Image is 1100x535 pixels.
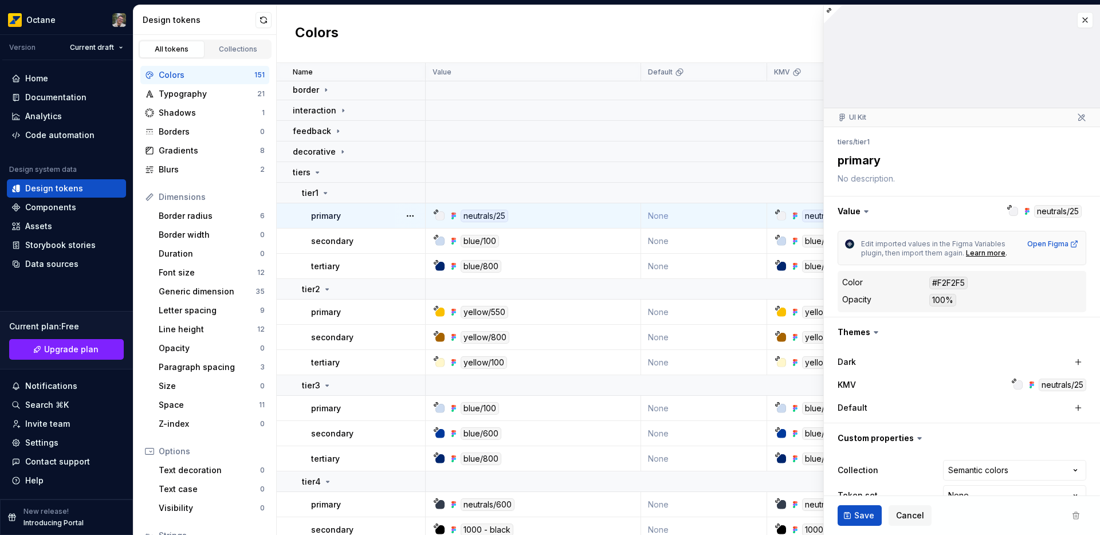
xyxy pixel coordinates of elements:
div: Assets [25,221,52,232]
a: Gradients8 [140,141,269,160]
div: yellow/100 [461,356,507,369]
a: Line height12 [154,320,269,339]
button: Notifications [7,377,126,395]
label: Collection [838,465,878,476]
a: Learn more [966,249,1005,258]
div: Components [25,202,76,213]
div: Collections [210,45,267,54]
div: 0 [260,127,265,136]
div: Line height [159,324,257,335]
div: 12 [257,268,265,277]
a: Border width0 [154,226,269,244]
div: Design tokens [143,14,256,26]
td: None [641,229,767,254]
a: Visibility0 [154,499,269,517]
div: Border radius [159,210,260,222]
p: interaction [293,105,336,116]
div: 0 [260,466,265,475]
div: Blurs [159,164,260,175]
p: tier3 [302,380,320,391]
label: KMV [838,379,856,391]
p: Default [648,68,673,77]
p: decorative [293,146,336,158]
a: Components [7,198,126,217]
span: Edit imported values in the Figma Variables plugin, then import them again. [861,239,1007,257]
a: Open Figma [1027,239,1079,249]
textarea: primary [835,150,1084,171]
a: Space11 [154,396,269,414]
div: neutrals/25 [1039,379,1086,391]
div: Color [842,277,863,288]
a: Data sources [7,255,126,273]
a: Design tokens [7,179,126,198]
div: Text decoration [159,465,260,476]
td: None [641,492,767,517]
a: Duration0 [154,245,269,263]
div: 21 [257,89,265,99]
div: yellow/550 [802,306,850,318]
div: Documentation [25,92,87,103]
a: Blurs2 [140,160,269,179]
a: Storybook stories [7,236,126,254]
td: None [641,446,767,471]
div: Typography [159,88,257,100]
a: Generic dimension35 [154,282,269,301]
div: Octane [26,14,56,26]
a: Borders0 [140,123,269,141]
p: tier2 [302,284,320,295]
p: tertiary [311,357,340,368]
div: blue/800 [802,453,843,465]
a: Code automation [7,126,126,144]
div: Space [159,399,259,411]
p: Value [433,68,451,77]
div: Design system data [9,165,77,174]
div: blue/100 [802,235,840,247]
div: blue/100 [802,402,840,415]
div: Invite team [25,418,70,430]
h2: Colors [295,23,339,44]
p: Introducing Portal [23,518,84,528]
button: Contact support [7,453,126,471]
div: 0 [260,485,265,494]
div: UI Kit [838,113,866,122]
div: 35 [256,287,265,296]
td: None [641,300,767,325]
div: Generic dimension [159,286,256,297]
a: Shadows1 [140,104,269,122]
div: blue/600 [802,427,843,440]
div: blue/600 [461,427,501,440]
button: Current draft [65,40,128,56]
div: Data sources [25,258,78,270]
div: Z-index [159,418,260,430]
div: Size [159,380,260,392]
div: 11 [259,400,265,410]
div: 0 [260,344,265,353]
div: 0 [260,249,265,258]
div: neutrals/600 [802,498,856,511]
p: tiers [293,167,311,178]
span: Upgrade plan [44,344,99,355]
div: Paragraph spacing [159,361,260,373]
div: Visibility [159,502,260,514]
p: primary [311,499,341,510]
div: Contact support [25,456,90,467]
a: Size0 [154,377,269,395]
div: Help [25,475,44,486]
div: yellow/100 [802,356,848,369]
p: tertiary [311,453,340,465]
li: / [853,137,855,146]
div: 0 [260,381,265,391]
a: Colors151 [140,66,269,84]
td: None [641,396,767,421]
td: None [641,421,767,446]
div: blue/800 [802,260,843,273]
div: neutrals/25 [461,210,508,222]
div: Search ⌘K [25,399,69,411]
a: Font size12 [154,263,269,282]
div: Colors [159,69,254,81]
div: 0 [260,503,265,513]
div: 12 [257,325,265,334]
div: 1 [262,108,265,117]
